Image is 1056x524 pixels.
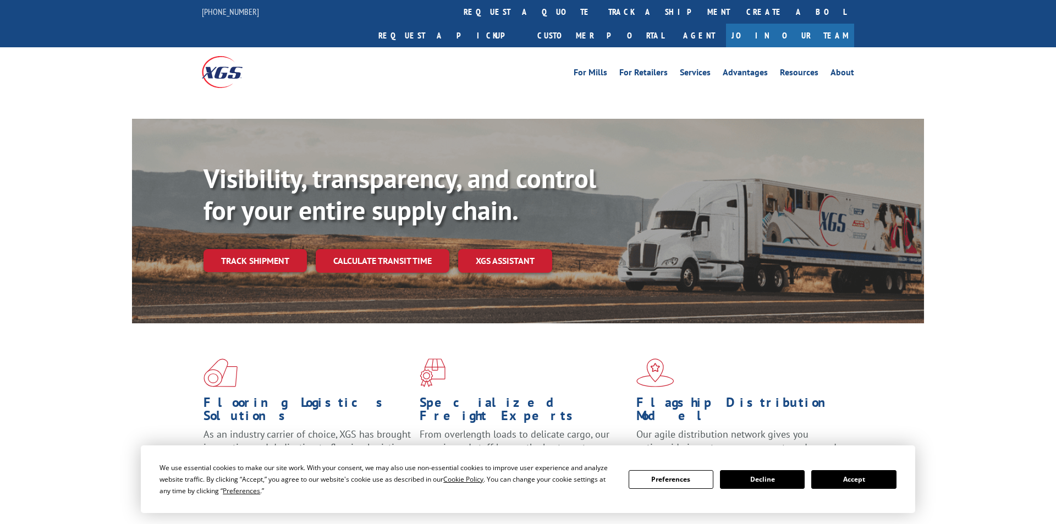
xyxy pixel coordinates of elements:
a: Track shipment [204,249,307,272]
h1: Flagship Distribution Model [636,396,844,428]
img: xgs-icon-flagship-distribution-model-red [636,358,674,387]
img: xgs-icon-focused-on-flooring-red [420,358,446,387]
h1: Flooring Logistics Solutions [204,396,411,428]
button: Preferences [629,470,713,489]
a: For Mills [574,68,607,80]
div: We use essential cookies to make our site work. With your consent, we may also use non-essential ... [159,462,615,497]
a: About [831,68,854,80]
div: Cookie Consent Prompt [141,445,915,513]
a: XGS ASSISTANT [458,249,552,273]
img: xgs-icon-total-supply-chain-intelligence-red [204,358,238,387]
button: Decline [720,470,805,489]
a: Customer Portal [529,24,672,47]
a: [PHONE_NUMBER] [202,6,259,17]
a: Services [680,68,711,80]
a: Agent [672,24,726,47]
a: Advantages [723,68,768,80]
a: Resources [780,68,818,80]
a: Join Our Team [726,24,854,47]
span: Preferences [223,486,260,495]
span: Cookie Policy [443,475,483,484]
a: Calculate transit time [316,249,449,273]
span: Our agile distribution network gives you nationwide inventory management on demand. [636,428,839,454]
b: Visibility, transparency, and control for your entire supply chain. [204,161,596,227]
span: As an industry carrier of choice, XGS has brought innovation and dedication to flooring logistics... [204,428,411,467]
button: Accept [811,470,896,489]
a: Request a pickup [370,24,529,47]
p: From overlength loads to delicate cargo, our experienced staff knows the best way to move your fr... [420,428,628,477]
a: For Retailers [619,68,668,80]
h1: Specialized Freight Experts [420,396,628,428]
